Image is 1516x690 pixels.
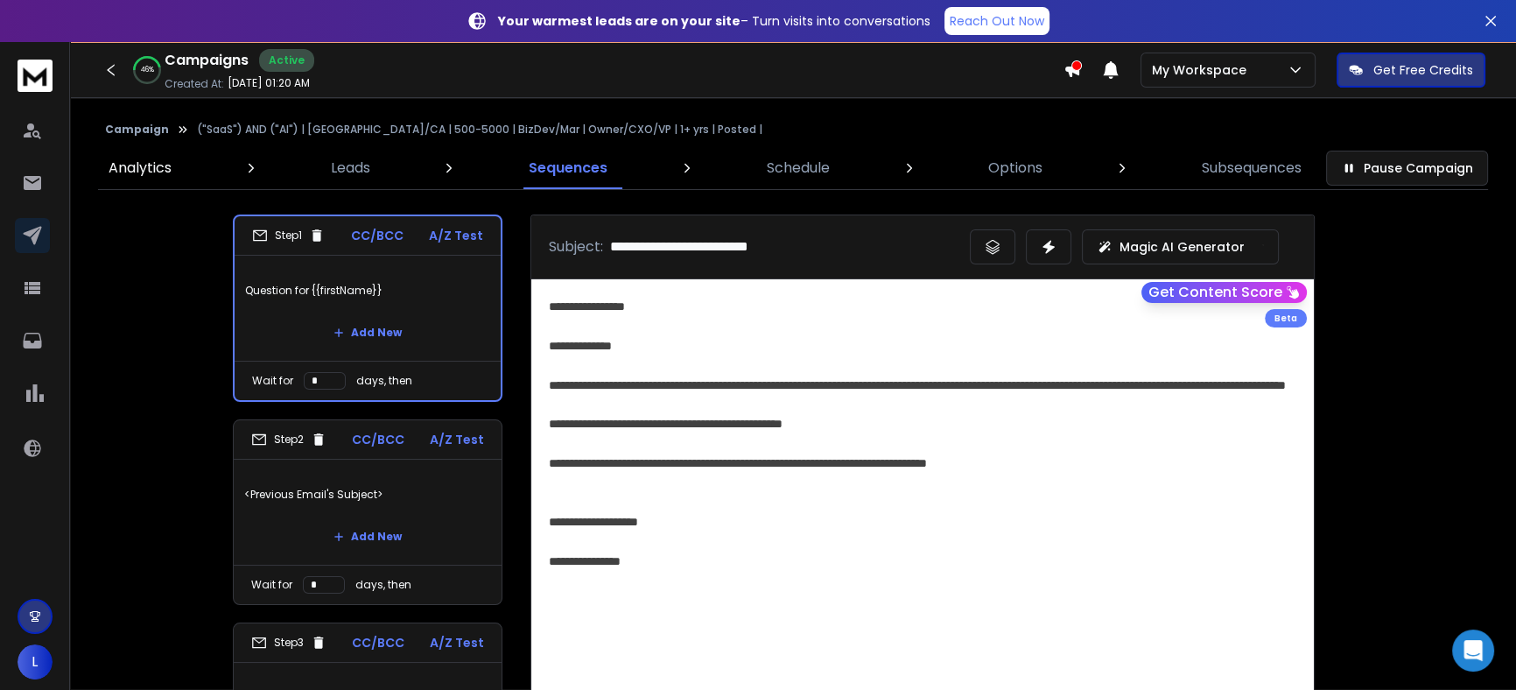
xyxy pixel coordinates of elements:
a: Reach Out Now [944,7,1049,35]
div: Beta [1265,309,1307,327]
p: A/Z Test [430,431,484,448]
p: A/Z Test [430,634,484,651]
p: Subject: [549,236,603,257]
a: Analytics [98,147,182,189]
button: Get Free Credits [1337,53,1485,88]
p: Wait for [251,578,292,592]
a: Schedule [756,147,840,189]
p: CC/BCC [352,431,404,448]
p: CC/BCC [351,227,404,244]
p: 46 % [141,65,154,75]
button: Get Content Score [1141,282,1307,303]
p: Analytics [109,158,172,179]
button: L [18,644,53,679]
p: Subsequences [1202,158,1302,179]
p: Schedule [767,158,830,179]
p: Get Free Credits [1373,61,1473,79]
div: Active [259,49,314,72]
div: Open Intercom Messenger [1452,630,1494,672]
p: Leads [331,158,370,179]
p: CC/BCC [352,634,404,651]
div: Step 3 [251,635,326,651]
strong: Your warmest leads are on your site [498,12,740,30]
p: Question for {{firstName}} [245,266,490,315]
button: Add New [319,519,416,554]
p: Wait for [252,374,293,388]
li: Step1CC/BCCA/Z TestQuestion for {{firstName}}Add NewWait fordays, then [233,215,502,402]
a: Leads [320,147,381,189]
p: days, then [356,374,412,388]
li: Step2CC/BCCA/Z Test<Previous Email's Subject>Add NewWait fordays, then [233,419,502,605]
a: Options [978,147,1053,189]
p: <Previous Email's Subject> [244,470,491,519]
button: Campaign [105,123,169,137]
div: Step 1 [252,228,325,243]
button: Add New [319,315,416,350]
p: Reach Out Now [950,12,1044,30]
p: ("SaaS") AND ("AI") | [GEOGRAPHIC_DATA]/CA | 500-5000 | BizDev/Mar | Owner/CXO/VP | 1+ yrs | Post... [197,123,762,137]
h1: Campaigns [165,50,249,71]
p: [DATE] 01:20 AM [228,76,310,90]
div: Step 2 [251,432,326,447]
p: A/Z Test [429,227,483,244]
button: Pause Campaign [1326,151,1488,186]
p: days, then [355,578,411,592]
p: Created At: [165,77,224,91]
p: Options [988,158,1042,179]
p: – Turn visits into conversations [498,12,930,30]
p: Magic AI Generator [1119,238,1245,256]
img: logo [18,60,53,92]
p: Sequences [529,158,607,179]
button: Magic AI Generator [1082,229,1279,264]
a: Subsequences [1191,147,1312,189]
a: Sequences [518,147,618,189]
p: My Workspace [1152,61,1253,79]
